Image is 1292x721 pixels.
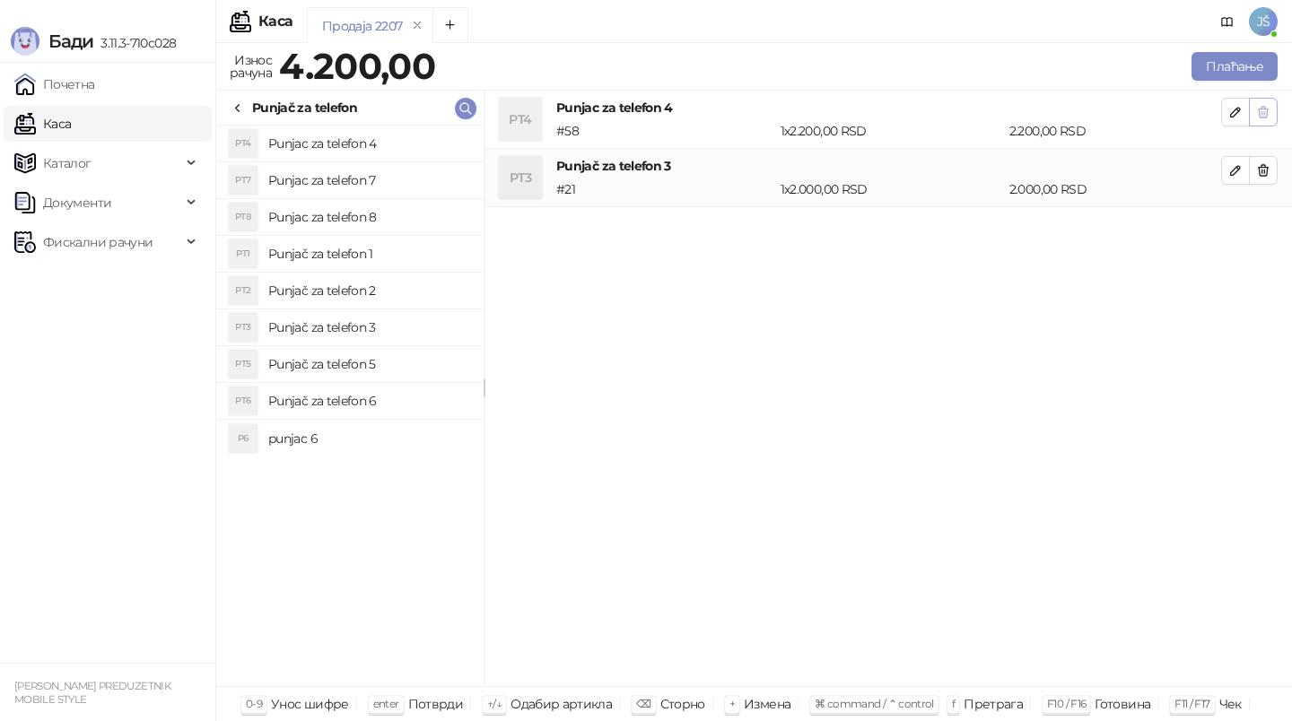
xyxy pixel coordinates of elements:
[229,203,258,231] div: PT8
[229,276,258,305] div: PT2
[1192,52,1278,81] button: Плаћање
[952,697,955,710] span: f
[268,276,469,305] h4: Punjač za telefon 2
[14,66,95,102] a: Почетна
[660,692,705,716] div: Сторно
[229,129,258,158] div: PT4
[1006,179,1225,199] div: 2.000,00 RSD
[14,106,71,142] a: Каса
[268,239,469,268] h4: Punjač za telefon 1
[229,166,258,195] div: PT7
[229,387,258,415] div: PT6
[815,697,934,710] span: ⌘ command / ⌃ control
[48,30,93,52] span: Бади
[553,179,777,199] div: # 21
[432,7,468,43] button: Add tab
[1249,7,1278,36] span: JŠ
[268,313,469,342] h4: Punjač za telefon 3
[553,121,777,141] div: # 58
[43,145,92,181] span: Каталог
[216,126,484,686] div: grid
[268,203,469,231] h4: Punjac za telefon 8
[11,27,39,56] img: Logo
[1095,692,1150,716] div: Готовина
[499,98,542,141] div: PT4
[43,224,153,260] span: Фискални рачуни
[373,697,399,710] span: enter
[636,697,650,710] span: ⌫
[268,129,469,158] h4: Punjac za telefon 4
[268,387,469,415] h4: Punjač za telefon 6
[1006,121,1225,141] div: 2.200,00 RSD
[406,18,429,33] button: remove
[268,166,469,195] h4: Punjac za telefon 7
[229,239,258,268] div: PT1
[43,185,111,221] span: Документи
[964,692,1023,716] div: Претрага
[229,313,258,342] div: PT3
[777,179,1006,199] div: 1 x 2.000,00 RSD
[268,350,469,378] h4: Punjač za telefon 5
[1213,7,1242,36] a: Документација
[1047,697,1086,710] span: F10 / F16
[729,697,735,710] span: +
[279,44,435,88] strong: 4.200,00
[268,424,469,453] h4: punjac 6
[556,156,1221,176] h4: Punjač za telefon 3
[1174,697,1209,710] span: F11 / F17
[322,16,402,36] div: Продаја 2207
[487,697,502,710] span: ↑/↓
[1219,692,1242,716] div: Чек
[14,680,170,706] small: [PERSON_NAME] PREDUZETNIK MOBILE STYLE
[229,350,258,378] div: PT5
[229,424,258,453] div: P6
[511,692,612,716] div: Одабир артикла
[556,98,1221,117] h4: Punjac za telefon 4
[271,692,349,716] div: Унос шифре
[777,121,1006,141] div: 1 x 2.200,00 RSD
[246,697,262,710] span: 0-9
[499,156,542,199] div: PT3
[744,692,790,716] div: Измена
[226,48,275,84] div: Износ рачуна
[258,14,292,29] div: Каса
[408,692,464,716] div: Потврди
[252,98,357,117] div: Punjač za telefon
[93,35,176,51] span: 3.11.3-710c028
